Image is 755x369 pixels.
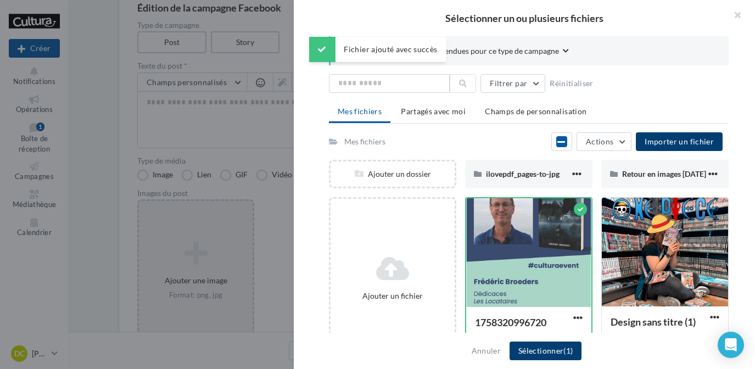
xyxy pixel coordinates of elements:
span: Retour en images [DATE] [622,169,706,178]
button: Filtrer par [480,74,545,93]
span: 1758320996720 [475,316,546,328]
button: Réinitialiser [545,77,598,90]
span: Design sans titre (1) [611,316,696,328]
span: Consulter les contraintes attendues pour ce type de campagne [348,46,559,57]
button: Importer un fichier [636,132,723,151]
span: Champs de personnalisation [485,107,586,116]
div: Ajouter un dossier [331,169,455,180]
div: Format d'image: jpg [611,331,719,341]
button: Consulter les contraintes attendues pour ce type de campagne [348,45,569,59]
button: Annuler [467,344,505,357]
div: Format d'image: jpg [475,332,583,342]
span: (1) [563,346,573,355]
div: Fichier ajouté avec succès [309,37,446,62]
span: Mes fichiers [338,107,382,116]
span: ilovepdf_pages-to-jpg [486,169,560,178]
span: Importer un fichier [645,137,714,146]
div: Ajouter un fichier [335,290,450,301]
span: Partagés avec moi [401,107,466,116]
h2: Sélectionner un ou plusieurs fichiers [311,13,737,23]
div: Open Intercom Messenger [718,332,744,358]
button: Actions [577,132,631,151]
div: Mes fichiers [344,136,385,147]
span: Actions [586,137,613,146]
button: Sélectionner(1) [510,342,581,360]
